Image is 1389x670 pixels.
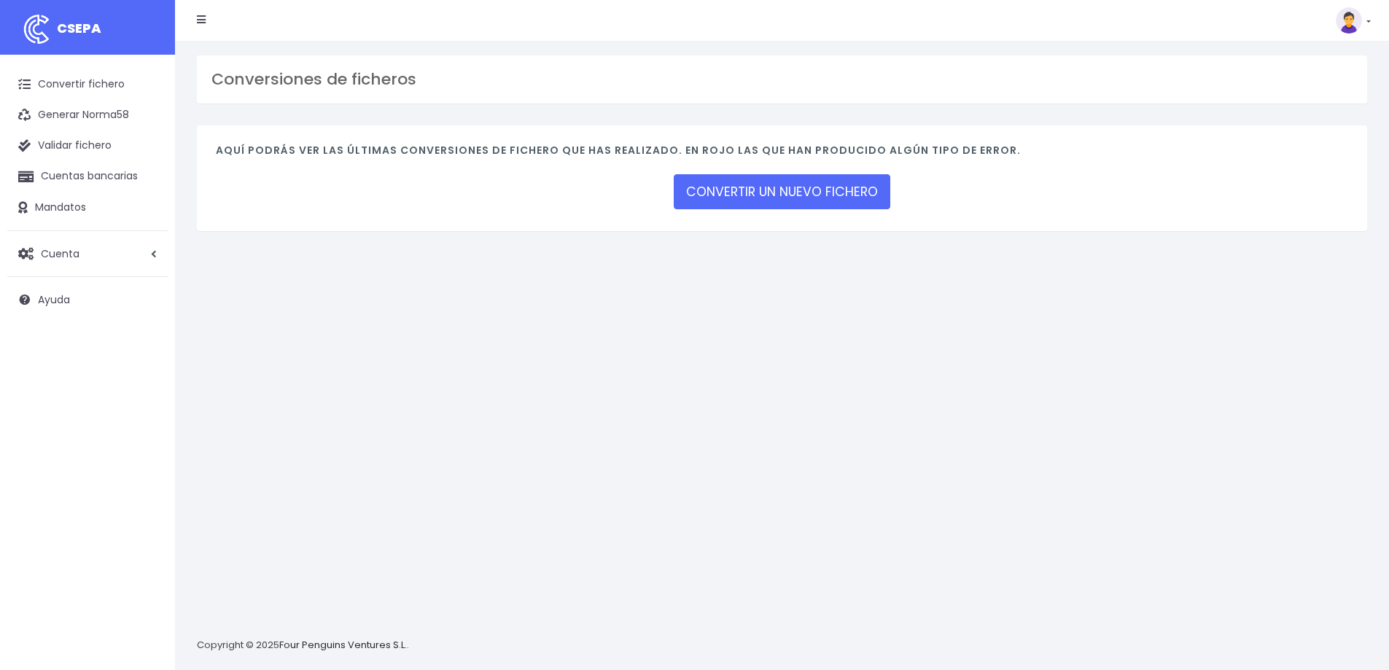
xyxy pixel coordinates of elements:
[211,70,1353,89] h3: Conversiones de ficheros
[38,292,70,307] span: Ayuda
[674,174,890,209] a: CONVERTIR UN NUEVO FICHERO
[7,238,168,269] a: Cuenta
[7,131,168,161] a: Validar fichero
[1336,7,1362,34] img: profile
[7,100,168,131] a: Generar Norma58
[7,69,168,100] a: Convertir fichero
[57,19,101,37] span: CSEPA
[18,11,55,47] img: logo
[216,144,1348,164] h4: Aquí podrás ver las últimas conversiones de fichero que has realizado. En rojo las que han produc...
[7,161,168,192] a: Cuentas bancarias
[197,638,409,653] p: Copyright © 2025 .
[41,246,79,260] span: Cuenta
[279,638,407,652] a: Four Penguins Ventures S.L.
[7,192,168,223] a: Mandatos
[7,284,168,315] a: Ayuda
